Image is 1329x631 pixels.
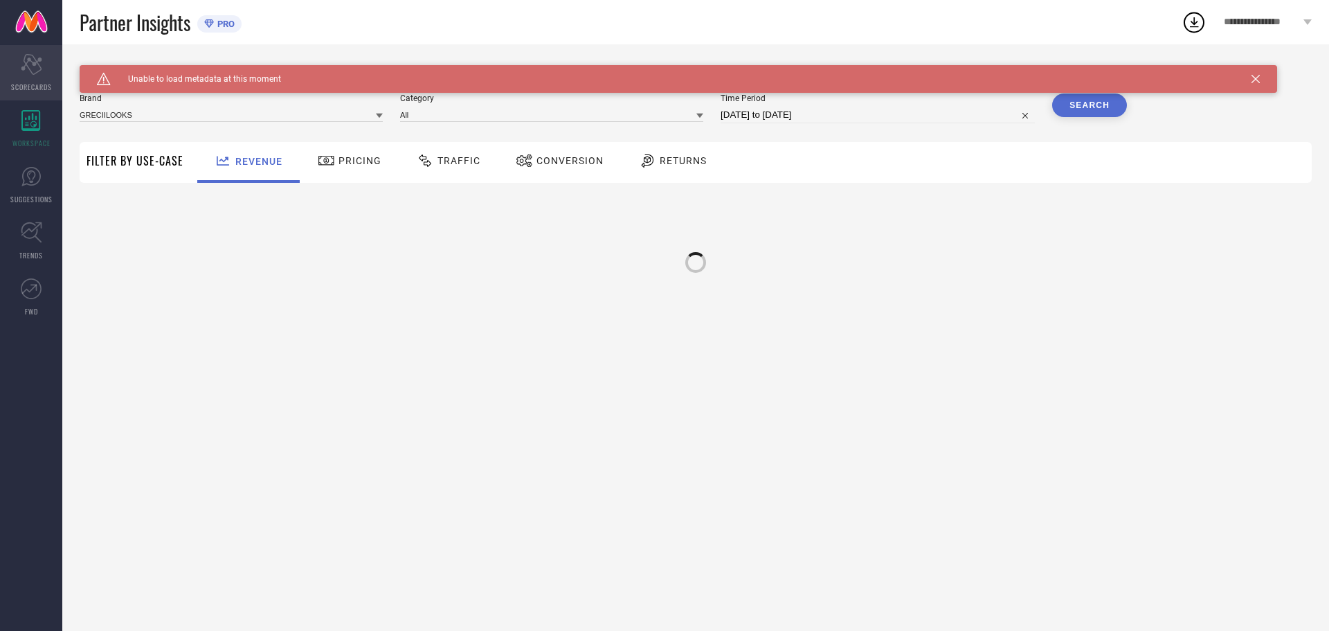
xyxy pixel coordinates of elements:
[80,94,383,103] span: Brand
[721,107,1035,123] input: Select time period
[10,194,53,204] span: SUGGESTIONS
[536,155,604,166] span: Conversion
[338,155,381,166] span: Pricing
[214,19,235,29] span: PRO
[80,65,176,76] span: SYSTEM WORKSPACE
[80,8,190,37] span: Partner Insights
[721,94,1035,103] span: Time Period
[25,306,38,317] span: FWD
[12,138,51,148] span: WORKSPACE
[1052,94,1127,117] button: Search
[11,82,52,92] span: SCORECARDS
[87,152,183,169] span: Filter By Use-Case
[235,156,282,167] span: Revenue
[1182,10,1206,35] div: Open download list
[660,155,707,166] span: Returns
[111,74,281,84] span: Unable to load metadata at this moment
[400,94,703,103] span: Category
[437,155,480,166] span: Traffic
[19,250,43,260] span: TRENDS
